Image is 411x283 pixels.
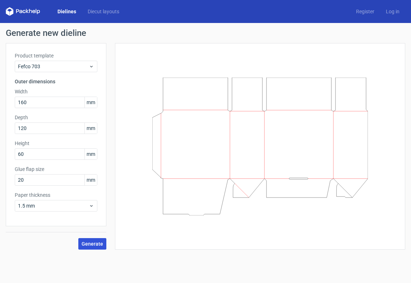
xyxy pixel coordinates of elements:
label: Glue flap size [15,166,97,173]
a: Register [350,8,380,15]
span: mm [84,175,97,185]
span: Generate [82,241,103,246]
a: Dielines [52,8,82,15]
span: mm [84,123,97,134]
span: mm [84,97,97,108]
button: Generate [78,238,106,250]
label: Width [15,88,97,95]
label: Product template [15,52,97,59]
label: Height [15,140,97,147]
h1: Generate new dieline [6,29,405,37]
a: Log in [380,8,405,15]
h3: Outer dimensions [15,78,97,85]
span: mm [84,149,97,159]
label: Depth [15,114,97,121]
a: Diecut layouts [82,8,125,15]
span: 1.5 mm [18,202,89,209]
label: Paper thickness [15,191,97,199]
span: Fefco 703 [18,63,89,70]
